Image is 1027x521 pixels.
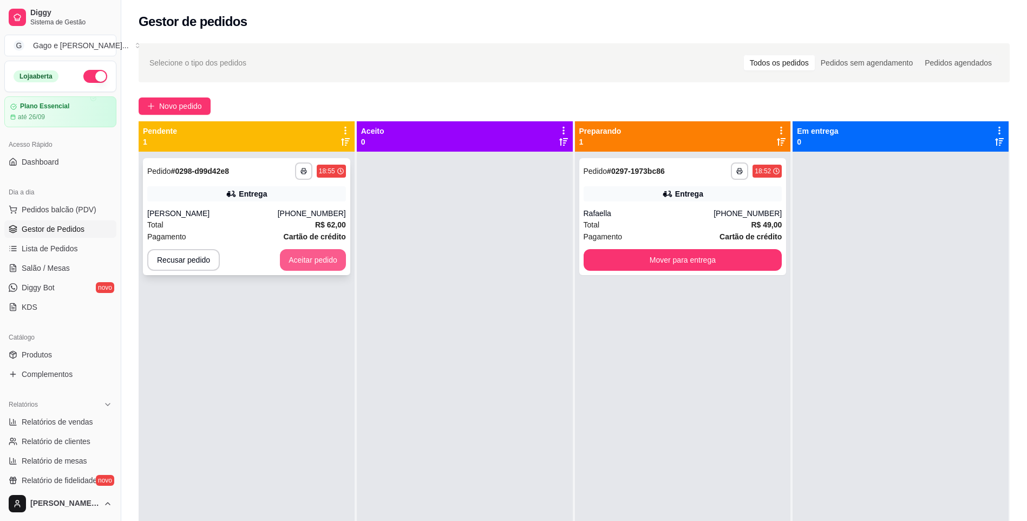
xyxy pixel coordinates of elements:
[4,491,116,517] button: [PERSON_NAME] [PERSON_NAME]
[22,416,93,427] span: Relatórios de vendas
[159,100,202,112] span: Novo pedido
[22,455,87,466] span: Relatório de mesas
[744,55,815,70] div: Todos os pedidos
[719,232,782,241] strong: Cartão de crédito
[751,220,782,229] strong: R$ 49,00
[33,40,129,51] div: Gago e [PERSON_NAME] ...
[280,249,346,271] button: Aceitar pedido
[143,136,177,147] p: 1
[22,263,70,273] span: Salão / Mesas
[143,126,177,136] p: Pendente
[4,153,116,171] a: Dashboard
[278,208,346,219] div: [PHONE_NUMBER]
[147,249,220,271] button: Recusar pedido
[14,70,58,82] div: Loja aberta
[147,231,186,243] span: Pagamento
[4,240,116,257] a: Lista de Pedidos
[815,55,919,70] div: Pedidos sem agendamento
[361,136,384,147] p: 0
[171,167,229,175] strong: # 0298-d99d42e8
[714,208,782,219] div: [PHONE_NUMBER]
[4,136,116,153] div: Acesso Rápido
[4,279,116,296] a: Diggy Botnovo
[607,167,665,175] strong: # 0297-1973bc86
[4,201,116,218] button: Pedidos balcão (PDV)
[9,400,38,409] span: Relatórios
[284,232,346,241] strong: Cartão de crédito
[22,349,52,360] span: Produtos
[4,4,116,30] a: DiggySistema de Gestão
[319,167,335,175] div: 18:55
[4,298,116,316] a: KDS
[20,102,69,110] article: Plano Essencial
[22,243,78,254] span: Lista de Pedidos
[4,413,116,431] a: Relatórios de vendas
[18,113,45,121] article: até 26/09
[147,208,278,219] div: [PERSON_NAME]
[4,220,116,238] a: Gestor de Pedidos
[4,433,116,450] a: Relatório de clientes
[675,188,703,199] div: Entrega
[797,136,838,147] p: 0
[22,475,97,486] span: Relatório de fidelidade
[139,97,211,115] button: Novo pedido
[239,188,267,199] div: Entrega
[4,366,116,383] a: Complementos
[919,55,998,70] div: Pedidos agendados
[14,40,24,51] span: G
[584,167,607,175] span: Pedido
[22,436,90,447] span: Relatório de clientes
[30,8,112,18] span: Diggy
[584,249,782,271] button: Mover para entrega
[755,167,771,175] div: 18:52
[584,231,623,243] span: Pagamento
[139,13,247,30] h2: Gestor de pedidos
[147,167,171,175] span: Pedido
[584,219,600,231] span: Total
[22,369,73,380] span: Complementos
[4,96,116,127] a: Plano Essencialaté 26/09
[4,184,116,201] div: Dia a dia
[147,219,163,231] span: Total
[22,282,55,293] span: Diggy Bot
[4,259,116,277] a: Salão / Mesas
[4,472,116,489] a: Relatório de fidelidadenovo
[22,302,37,312] span: KDS
[579,136,622,147] p: 1
[22,157,59,167] span: Dashboard
[361,126,384,136] p: Aceito
[149,57,246,69] span: Selecione o tipo dos pedidos
[4,329,116,346] div: Catálogo
[4,346,116,363] a: Produtos
[83,70,107,83] button: Alterar Status
[30,18,112,27] span: Sistema de Gestão
[797,126,838,136] p: Em entrega
[30,499,99,509] span: [PERSON_NAME] [PERSON_NAME]
[579,126,622,136] p: Preparando
[584,208,714,219] div: Rafaella
[315,220,346,229] strong: R$ 62,00
[4,35,116,56] button: Select a team
[4,452,116,470] a: Relatório de mesas
[22,204,96,215] span: Pedidos balcão (PDV)
[147,102,155,110] span: plus
[22,224,84,235] span: Gestor de Pedidos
